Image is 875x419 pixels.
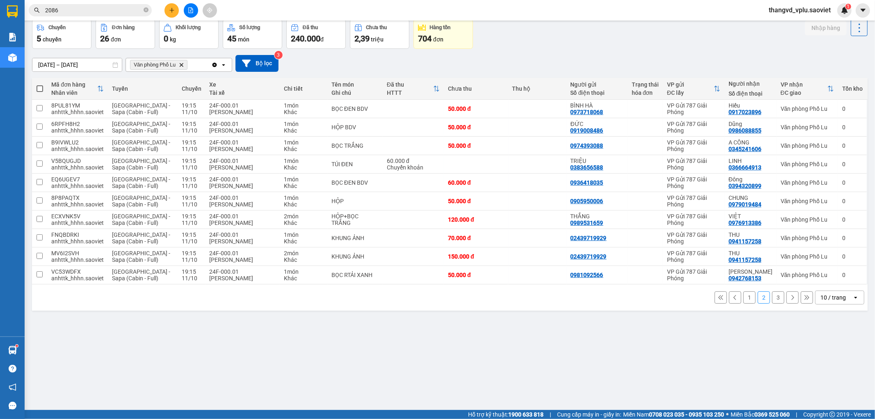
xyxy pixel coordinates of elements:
[32,58,122,71] input: Select a date range.
[291,34,320,44] span: 240.000
[448,142,504,149] div: 50.000 đ
[284,85,323,92] div: Chi tiết
[182,195,201,201] div: 19:15
[387,164,440,171] div: Chuyển khoản
[100,34,109,44] span: 26
[729,183,761,189] div: 0394320899
[729,195,772,201] div: CHUNG
[383,78,444,100] th: Toggle SortBy
[51,81,97,88] div: Mã đơn hàng
[331,89,379,96] div: Ghi chú
[772,291,784,304] button: 3
[182,146,201,152] div: 11/10
[112,231,170,245] span: [GEOGRAPHIC_DATA] - Sapa (Cabin - Full)
[805,21,847,35] button: Nhập hàng
[134,62,176,68] span: Văn phòng Phố Lu
[842,85,863,92] div: Tồn kho
[845,4,851,9] sup: 1
[45,6,142,15] input: Tìm tên, số ĐT hoặc mã đơn
[842,124,863,131] div: 0
[571,213,624,220] div: THẮNG
[418,34,432,44] span: 704
[182,256,201,263] div: 11/10
[842,216,863,223] div: 0
[571,102,624,109] div: BÌNH HÀ
[284,213,323,220] div: 2 món
[51,176,104,183] div: EQ6UGEV7
[632,89,659,96] div: hóa đơn
[781,142,834,149] div: Văn phòng Phố Lu
[842,198,863,204] div: 0
[211,62,218,68] svg: Clear all
[284,195,323,201] div: 1 món
[350,19,409,49] button: Chưa thu2,39 triệu
[781,105,834,112] div: Văn phòng Phố Lu
[284,275,323,282] div: Khác
[182,213,201,220] div: 19:15
[182,268,201,275] div: 19:15
[112,121,170,134] span: [GEOGRAPHIC_DATA] - Sapa (Cabin - Full)
[571,127,603,134] div: 0919008486
[667,102,720,115] div: VP Gửi 787 Giải Phóng
[112,139,170,152] span: [GEOGRAPHIC_DATA] - Sapa (Cabin - Full)
[729,158,772,164] div: LINH
[729,220,761,226] div: 0976913386
[781,179,834,186] div: Văn phòng Phố Lu
[731,410,790,419] span: Miền Bắc
[842,161,863,167] div: 0
[781,161,834,167] div: Văn phòng Phố Lu
[667,81,714,88] div: VP gửi
[842,142,863,149] div: 0
[210,176,276,183] div: 24F-000.01
[182,127,201,134] div: 11/10
[182,238,201,245] div: 11/10
[512,85,562,92] div: Thu hộ
[448,272,504,278] div: 50.000 đ
[239,25,260,30] div: Số lượng
[284,139,323,146] div: 1 món
[169,7,175,13] span: plus
[284,158,323,164] div: 1 món
[182,102,201,109] div: 19:15
[182,231,201,238] div: 19:15
[448,179,504,186] div: 60.000 đ
[571,253,607,260] div: 02439719929
[781,81,827,88] div: VP nhận
[51,275,104,282] div: anhttk_hhhn.saoviet
[284,220,323,226] div: Khác
[284,201,323,208] div: Khác
[51,256,104,263] div: anhttk_hhhn.saoviet
[51,109,104,115] div: anhttk_hhhn.saoviet
[781,124,834,131] div: Văn phòng Phố Lu
[667,268,720,282] div: VP Gửi 787 Giải Phóng
[51,89,97,96] div: Nhân viên
[210,146,276,152] div: [PERSON_NAME]
[112,213,170,226] span: [GEOGRAPHIC_DATA] - Sapa (Cabin - Full)
[571,179,603,186] div: 0936418035
[51,201,104,208] div: anhttk_hhhn.saoviet
[284,102,323,109] div: 1 món
[159,19,219,49] button: Khối lượng0kg
[112,268,170,282] span: [GEOGRAPHIC_DATA] - Sapa (Cabin - Full)
[284,109,323,115] div: Khác
[184,3,198,18] button: file-add
[820,293,846,302] div: 10 / trang
[571,164,603,171] div: 0383656588
[284,146,323,152] div: Khác
[182,85,201,92] div: Chuyến
[284,183,323,189] div: Khác
[210,158,276,164] div: 24F-000.01
[274,51,283,59] sup: 3
[571,142,603,149] div: 0974393088
[284,121,323,127] div: 1 món
[762,5,837,15] span: thangvd_vplu.saoviet
[448,85,504,92] div: Chưa thu
[331,198,379,204] div: HỘP
[182,121,201,127] div: 19:15
[32,19,91,49] button: Chuyến5chuyến
[729,164,761,171] div: 0366664913
[729,275,761,282] div: 0942768153
[284,256,323,263] div: Khác
[51,139,104,146] div: B9IVWLU2
[51,164,104,171] div: anhttk_hhhn.saoviet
